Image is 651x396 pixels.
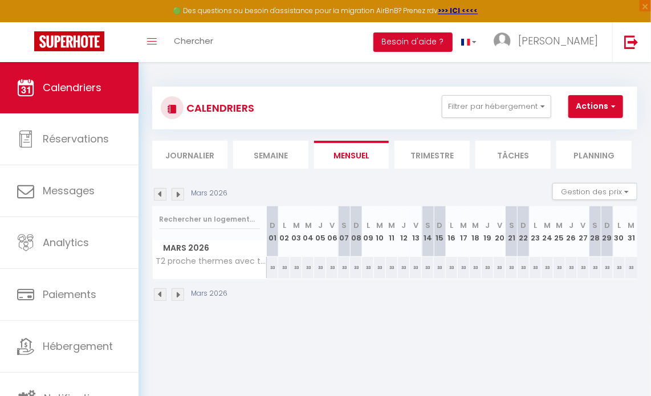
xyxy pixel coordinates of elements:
th: 27 [577,206,589,257]
span: Analytics [43,235,89,250]
abbr: D [604,220,610,231]
button: Besoin d'aide ? [373,32,453,52]
abbr: J [402,220,406,231]
div: 33 [542,257,554,278]
span: Hébergement [43,339,113,353]
div: 33 [554,257,565,278]
th: 08 [350,206,362,257]
th: 24 [542,206,554,257]
div: 33 [338,257,350,278]
a: ... [PERSON_NAME] [485,22,612,62]
abbr: M [628,220,635,231]
abbr: M [305,220,312,231]
th: 05 [314,206,326,257]
button: Actions [568,95,623,118]
abbr: M [389,220,396,231]
abbr: S [593,220,598,231]
a: >>> ICI <<<< [438,6,478,15]
span: Calendriers [43,80,101,95]
abbr: D [437,220,443,231]
th: 11 [386,206,398,257]
div: 33 [278,257,290,278]
abbr: S [425,220,430,231]
abbr: V [329,220,335,231]
input: Rechercher un logement... [159,209,260,230]
li: Tâches [475,141,551,169]
div: 33 [314,257,326,278]
th: 06 [326,206,338,257]
div: 33 [434,257,446,278]
span: Messages [43,183,95,198]
abbr: D [520,220,526,231]
abbr: J [485,220,490,231]
button: Filtrer par hébergement [442,95,551,118]
th: 04 [302,206,314,257]
th: 26 [565,206,577,257]
th: 10 [374,206,386,257]
div: 33 [482,257,494,278]
li: Mensuel [314,141,389,169]
th: 07 [338,206,350,257]
th: 28 [589,206,601,257]
abbr: V [497,220,502,231]
th: 22 [518,206,530,257]
div: 33 [362,257,374,278]
div: 33 [565,257,577,278]
img: ... [494,32,511,50]
div: 33 [589,257,601,278]
th: 09 [362,206,374,257]
div: 33 [530,257,542,278]
div: 33 [374,257,386,278]
th: 12 [398,206,410,257]
div: 33 [494,257,506,278]
div: 33 [506,257,518,278]
th: 25 [554,206,565,257]
abbr: L [367,220,370,231]
h3: CALENDRIERS [184,95,254,121]
div: 33 [422,257,434,278]
div: 33 [518,257,530,278]
div: 33 [386,257,398,278]
th: 23 [530,206,542,257]
div: 33 [446,257,458,278]
abbr: D [270,220,275,231]
abbr: J [318,220,323,231]
p: Mars 2026 [191,288,227,299]
abbr: M [472,220,479,231]
th: 15 [434,206,446,257]
abbr: M [377,220,384,231]
abbr: M [460,220,467,231]
div: 33 [350,257,362,278]
a: Chercher [165,22,222,62]
abbr: L [283,220,286,231]
div: 33 [326,257,338,278]
abbr: J [569,220,573,231]
span: Réservations [43,132,109,146]
span: Paiements [43,287,96,301]
th: 13 [410,206,422,257]
abbr: M [544,220,551,231]
th: 19 [482,206,494,257]
th: 18 [470,206,482,257]
span: T2 proche thermes avec terrasse commune [154,257,268,266]
th: 01 [267,206,279,257]
abbr: M [556,220,563,231]
div: 33 [625,257,637,278]
span: [PERSON_NAME] [518,34,598,48]
div: 33 [577,257,589,278]
span: Mars 2026 [153,240,266,256]
th: 17 [458,206,470,257]
div: 33 [410,257,422,278]
th: 20 [494,206,506,257]
abbr: L [617,220,621,231]
p: Mars 2026 [191,188,227,199]
th: 29 [601,206,613,257]
th: 14 [422,206,434,257]
div: 33 [290,257,302,278]
div: 33 [470,257,482,278]
span: Chercher [174,35,213,47]
li: Planning [556,141,632,169]
div: 33 [398,257,410,278]
th: 03 [290,206,302,257]
abbr: V [413,220,418,231]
